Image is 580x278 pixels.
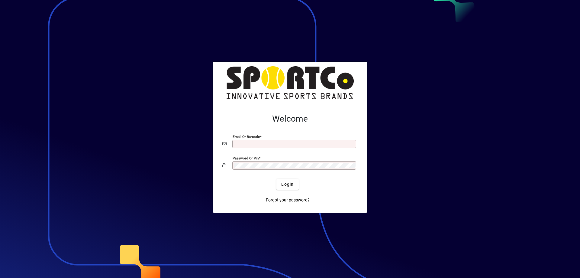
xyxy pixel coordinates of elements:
[233,135,260,139] mat-label: Email or Barcode
[276,179,298,190] button: Login
[263,195,312,205] a: Forgot your password?
[281,181,294,188] span: Login
[222,114,358,124] h2: Welcome
[233,156,259,160] mat-label: Password or Pin
[266,197,310,203] span: Forgot your password?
